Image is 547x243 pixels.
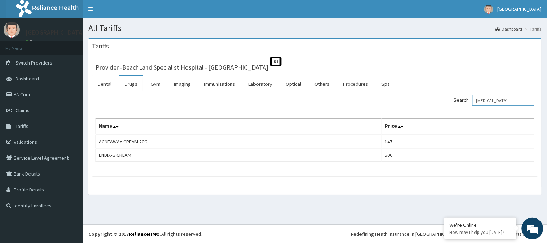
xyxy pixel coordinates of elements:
a: Imaging [168,76,197,92]
a: Drugs [119,76,143,92]
td: ACNEAWAY CREAM 20G [96,135,382,149]
textarea: Type your message and hit 'Enter' [4,164,137,190]
span: Tariffs [16,123,28,129]
span: We're online! [42,75,100,147]
footer: All rights reserved. [83,225,547,243]
a: Optical [280,76,307,92]
li: Tariffs [523,26,542,32]
span: Claims [16,107,30,114]
span: [GEOGRAPHIC_DATA] [498,6,542,12]
a: Immunizations [198,76,241,92]
a: RelianceHMO [129,231,160,237]
a: Spa [376,76,396,92]
div: Minimize live chat window [118,4,136,21]
a: Gym [145,76,166,92]
img: d_794563401_company_1708531726252_794563401 [13,36,29,54]
th: Name [96,119,382,135]
h1: All Tariffs [88,23,542,33]
td: 147 [382,135,534,149]
div: Chat with us now [38,40,121,50]
a: Others [309,76,335,92]
strong: Copyright © 2017 . [88,231,161,237]
img: User Image [4,22,20,38]
span: St [270,57,282,66]
input: Search: [472,95,534,106]
h3: Tariffs [92,43,109,49]
p: [GEOGRAPHIC_DATA] [25,29,85,36]
a: Procedures [337,76,374,92]
label: Search: [454,95,534,106]
td: 500 [382,149,534,162]
a: Online [25,39,43,44]
p: How may I help you today? [450,229,511,235]
div: We're Online! [450,222,511,228]
div: Redefining Heath Insurance in [GEOGRAPHIC_DATA] using Telemedicine and Data Science! [351,230,542,238]
a: Dashboard [496,26,522,32]
a: Laboratory [243,76,278,92]
span: Dashboard [16,75,39,82]
th: Price [382,119,534,135]
td: ENDIX-G CREAM [96,149,382,162]
img: User Image [484,5,493,14]
a: Dental [92,76,117,92]
span: Switch Providers [16,59,52,66]
h3: Provider - BeachLand Specialist Hospital - [GEOGRAPHIC_DATA] [96,64,268,71]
